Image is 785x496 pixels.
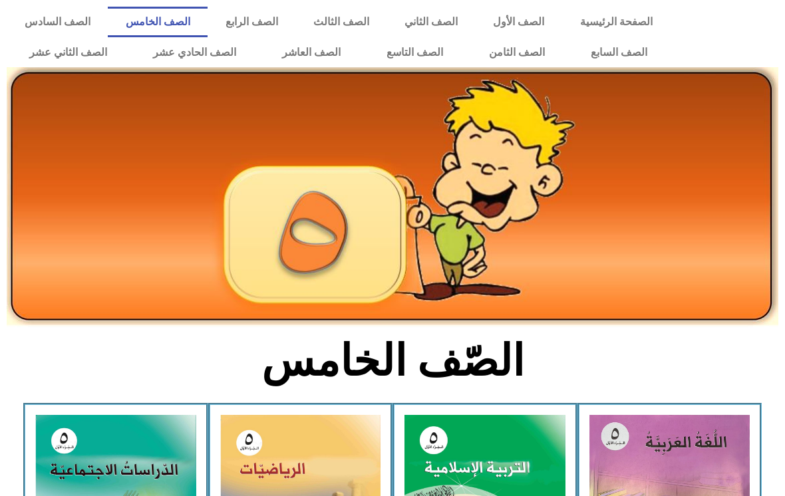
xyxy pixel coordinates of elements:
[567,37,670,68] a: الصف السابع
[364,37,466,68] a: الصف التاسع
[259,37,364,68] a: الصف العاشر
[173,335,613,387] h2: الصّف الخامس
[295,7,387,37] a: الصف الثالث
[466,37,567,68] a: الصف الثامن
[562,7,670,37] a: الصفحة الرئيسية
[208,7,295,37] a: الصف الرابع
[108,7,208,37] a: الصف الخامس
[7,7,108,37] a: الصف السادس
[7,37,130,68] a: الصف الثاني عشر
[476,7,562,37] a: الصف الأول
[130,37,259,68] a: الصف الحادي عشر
[387,7,476,37] a: الصف الثاني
